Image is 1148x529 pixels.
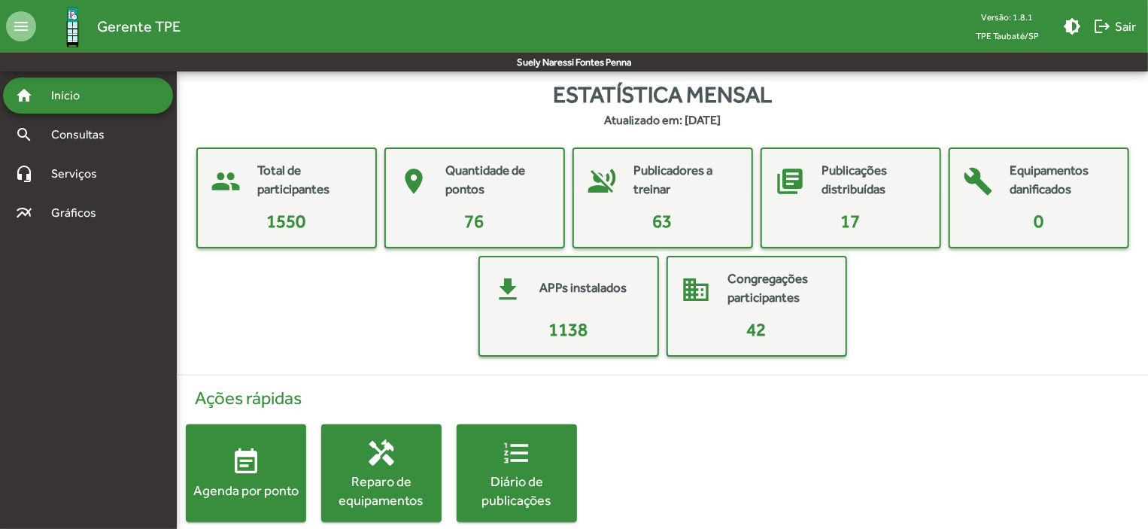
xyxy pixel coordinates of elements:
span: Estatística mensal [553,78,772,111]
mat-icon: menu [6,11,36,41]
mat-icon: get_app [486,267,531,312]
mat-icon: build [956,159,1001,204]
span: Consultas [42,126,124,144]
mat-icon: search [15,126,33,144]
mat-icon: voice_over_off [580,159,625,204]
mat-icon: domain [674,267,719,312]
mat-card-title: Quantidade de pontos [446,161,548,199]
div: Reparo de equipamentos [321,471,442,509]
mat-icon: format_list_numbered [502,437,532,467]
div: Diário de publicações [457,471,577,509]
mat-icon: headset_mic [15,165,33,183]
mat-card-title: Total de participantes [258,161,360,199]
span: 63 [653,211,673,231]
span: TPE Taubaté/SP [964,26,1051,45]
mat-icon: library_books [768,159,813,204]
h4: Ações rápidas [186,388,1139,409]
span: 76 [465,211,484,231]
span: 42 [747,319,767,339]
mat-icon: place [392,159,437,204]
button: Agenda por ponto [186,424,306,522]
span: Gráficos [42,204,117,222]
mat-card-title: Equipamentos danificados [1010,161,1113,199]
img: Logo [48,2,97,51]
mat-icon: event_note [231,447,261,477]
mat-icon: handyman [366,437,396,467]
button: Diário de publicações [457,424,577,522]
span: 1550 [267,211,306,231]
mat-card-title: Publicadores a treinar [634,161,736,199]
span: 1138 [549,319,588,339]
a: Gerente TPE [36,2,181,51]
mat-icon: people [204,159,249,204]
mat-icon: brightness_medium [1063,17,1081,35]
div: Versão: 1.8.1 [964,8,1051,26]
span: Serviços [42,165,117,183]
mat-icon: logout [1093,17,1111,35]
button: Reparo de equipamentos [321,424,442,522]
strong: Atualizado em: [DATE] [604,111,721,129]
button: Sair [1087,13,1142,40]
span: 0 [1034,211,1043,231]
mat-icon: multiline_chart [15,204,33,222]
div: Agenda por ponto [186,481,306,500]
span: 17 [841,211,861,231]
span: Gerente TPE [97,14,181,38]
mat-card-title: Publicações distribuídas [822,161,925,199]
mat-card-title: Congregações participantes [728,269,831,308]
mat-card-title: APPs instalados [540,278,627,298]
span: Sair [1093,13,1136,40]
mat-icon: home [15,87,33,105]
span: Início [42,87,102,105]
